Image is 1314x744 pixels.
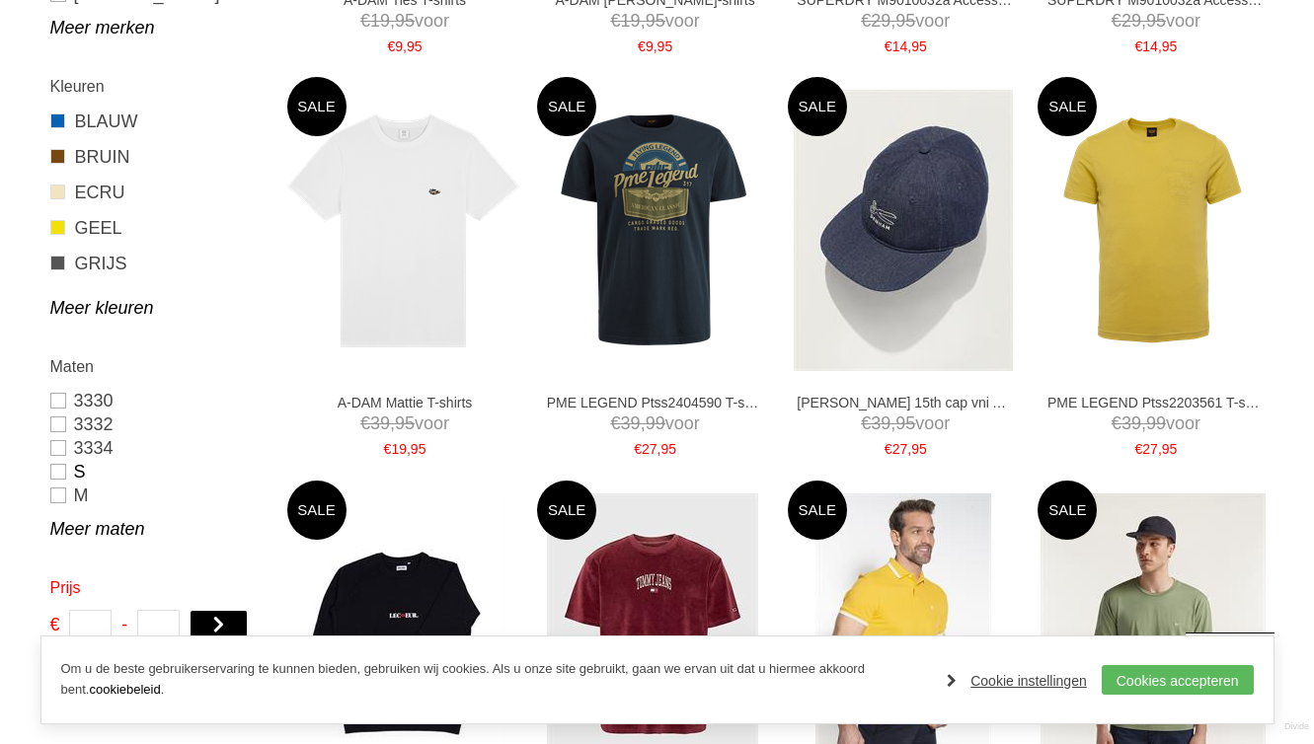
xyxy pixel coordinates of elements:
span: voor [296,411,513,436]
span: € [384,441,392,457]
span: voor [547,9,764,34]
span: 14 [1142,38,1158,54]
span: € [885,38,892,54]
span: , [390,413,395,433]
span: € [634,441,642,457]
span: € [885,441,892,457]
a: Meer kleuren [50,296,263,320]
span: 95 [1146,11,1166,31]
a: Meer maten [50,517,263,541]
span: 95 [657,38,673,54]
span: 95 [1162,441,1178,457]
span: voor [1047,411,1265,436]
span: € [861,11,871,31]
a: Meer merken [50,16,263,39]
a: 3332 [50,412,263,436]
span: € [1135,38,1143,54]
span: , [407,441,411,457]
span: 27 [642,441,657,457]
span: € [611,413,621,433]
span: € [1112,11,1121,31]
a: PME LEGEND Ptss2203561 T-shirts [1047,394,1265,411]
span: 19 [370,11,390,31]
span: 39 [621,413,641,433]
span: 95 [411,441,426,457]
a: M [50,484,263,507]
span: 95 [895,11,915,31]
span: 27 [1142,441,1158,457]
a: Terug naar boven [1186,632,1275,721]
img: A-DAM Mattie T-shirts [287,113,519,347]
span: voor [797,9,1014,34]
a: A-DAM Mattie T-shirts [296,394,513,411]
a: BLAUW [50,109,263,134]
span: 9 [395,38,403,54]
a: 3330 [50,389,263,412]
span: 95 [646,11,665,31]
span: 99 [1146,413,1166,433]
span: 95 [1162,38,1178,54]
span: € [1112,413,1121,433]
span: 95 [395,413,415,433]
span: € [611,11,621,31]
span: € [50,610,59,639]
a: BRUIN [50,144,263,170]
span: 95 [911,441,927,457]
span: , [654,38,657,54]
span: voor [296,9,513,34]
span: voor [1047,9,1265,34]
span: 29 [1121,11,1141,31]
a: 3334 [50,436,263,460]
span: 19 [391,441,407,457]
span: 39 [1121,413,1141,433]
h2: Maten [50,354,263,379]
span: voor [797,411,1014,436]
span: , [641,413,646,433]
a: [PERSON_NAME] 15th cap vni Accessoires [797,394,1014,411]
span: 9 [646,38,654,54]
a: Divide [1284,714,1309,739]
h2: Kleuren [50,74,263,99]
span: € [387,38,395,54]
span: , [1158,441,1162,457]
span: , [1141,11,1146,31]
span: , [403,38,407,54]
span: , [1141,413,1146,433]
span: 95 [660,441,676,457]
a: ECRU [50,180,263,205]
p: Om u de beste gebruikerservaring te kunnen bieden, gebruiken wij cookies. Als u onze site gebruik... [61,659,928,701]
img: DENHAM 15th cap vni Accessoires [794,90,1013,371]
span: , [1158,38,1162,54]
span: € [1135,441,1143,457]
span: 19 [621,11,641,31]
h2: Prijs [50,575,263,600]
span: , [641,11,646,31]
a: cookiebeleid [89,682,160,697]
a: Cookies accepteren [1102,665,1254,695]
img: PME LEGEND Ptss2404590 T-shirts [537,114,769,346]
span: 14 [892,38,908,54]
span: 39 [871,413,890,433]
span: - [121,610,127,639]
a: S [50,460,263,484]
span: 95 [895,413,915,433]
span: , [890,11,895,31]
span: 27 [892,441,908,457]
span: , [390,11,395,31]
span: , [890,413,895,433]
span: 95 [911,38,927,54]
span: , [907,38,911,54]
span: 99 [646,413,665,433]
a: GEEL [50,215,263,241]
span: 29 [871,11,890,31]
span: , [657,441,661,457]
span: voor [547,411,764,436]
span: € [360,413,370,433]
span: 95 [407,38,423,54]
span: 39 [370,413,390,433]
span: € [861,413,871,433]
img: PME LEGEND Ptss2203561 T-shirts [1038,114,1270,346]
a: GRIJS [50,251,263,276]
span: 95 [395,11,415,31]
span: € [360,11,370,31]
